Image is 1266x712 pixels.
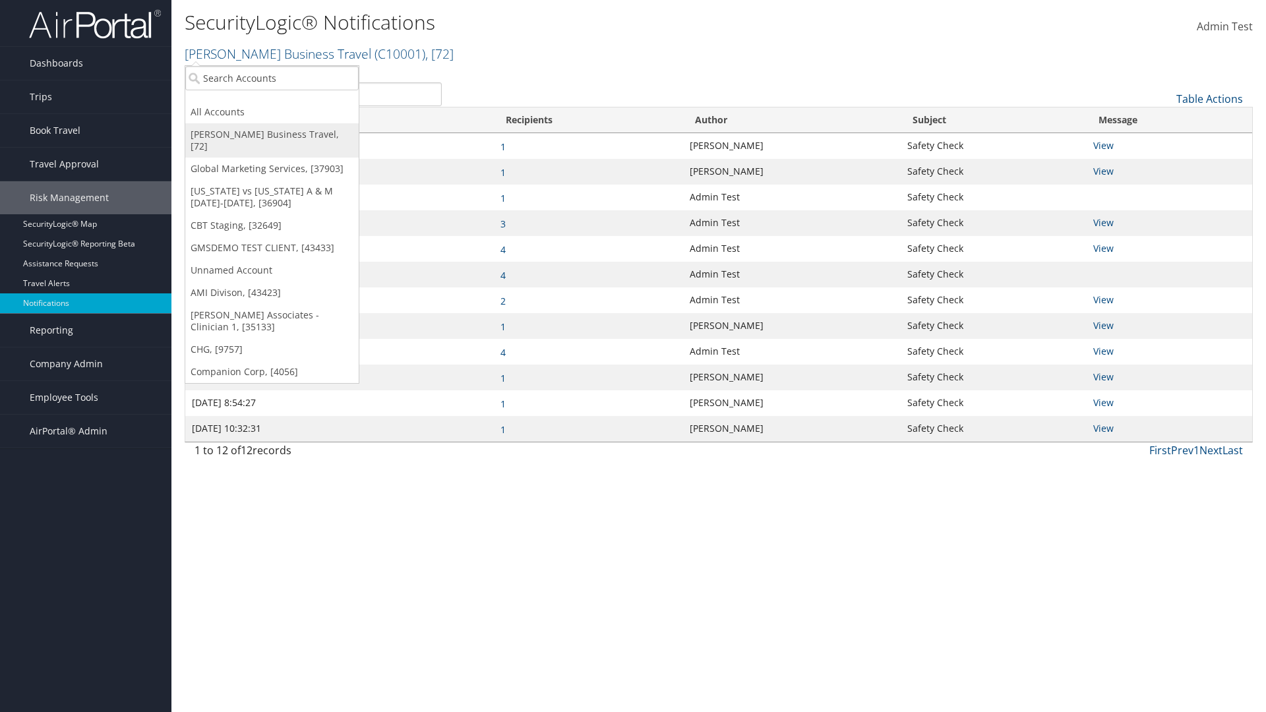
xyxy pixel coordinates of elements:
a: 1 [500,140,506,153]
td: Safety Check [901,390,1087,416]
a: View [1093,139,1114,152]
a: View [1093,371,1114,383]
a: Unnamed Account [185,259,359,282]
td: Admin Test [683,287,901,313]
td: [PERSON_NAME] [683,416,901,442]
a: 1 [1193,443,1199,458]
span: Admin Test [1197,19,1253,34]
span: Reporting [30,314,73,347]
span: 12 [241,443,253,458]
span: Risk Management [30,181,109,214]
a: 2 [500,295,506,307]
a: View [1093,396,1114,409]
td: Admin Test [683,262,901,287]
a: [US_STATE] vs [US_STATE] A & M [DATE]-[DATE], [36904] [185,180,359,214]
a: View [1093,216,1114,229]
td: [PERSON_NAME] [683,133,901,159]
a: 4 [500,269,506,282]
td: Safety Check [901,236,1087,262]
td: Safety Check [901,339,1087,365]
a: View [1093,422,1114,434]
span: Travel Approval [30,148,99,181]
td: Safety Check [901,133,1087,159]
span: Company Admin [30,347,103,380]
span: , [ 72 ] [425,45,454,63]
td: Safety Check [901,313,1087,339]
a: 1 [500,423,506,436]
td: Admin Test [683,185,901,210]
span: Employee Tools [30,381,98,414]
span: AirPortal® Admin [30,415,107,448]
td: Admin Test [683,210,901,236]
td: Safety Check [901,262,1087,287]
td: [DATE] 10:32:31 [185,416,494,442]
a: First [1149,443,1171,458]
td: [PERSON_NAME] [683,313,901,339]
a: View [1093,165,1114,177]
a: [PERSON_NAME] Business Travel, [72] [185,123,359,158]
a: 1 [500,166,506,179]
td: [PERSON_NAME] [683,365,901,390]
a: All Accounts [185,101,359,123]
img: airportal-logo.png [29,9,161,40]
td: Safety Check [901,210,1087,236]
a: Global Marketing Services, [37903] [185,158,359,180]
td: Safety Check [901,185,1087,210]
td: Safety Check [901,287,1087,313]
a: 1 [500,320,506,333]
a: Last [1222,443,1243,458]
a: View [1093,293,1114,306]
td: Safety Check [901,365,1087,390]
th: Author: activate to sort column ascending [683,107,901,133]
a: View [1093,319,1114,332]
a: View [1093,242,1114,254]
a: [PERSON_NAME] Business Travel [185,45,454,63]
th: Message: activate to sort column ascending [1087,107,1252,133]
td: [DATE] 8:54:27 [185,390,494,416]
a: 3 [500,218,506,230]
a: 1 [500,192,506,204]
a: [PERSON_NAME] Associates - Clinician 1, [35133] [185,304,359,338]
a: CHG, [9757] [185,338,359,361]
th: Recipients: activate to sort column ascending [494,107,683,133]
div: 1 to 12 of records [195,442,442,465]
span: ( C10001 ) [375,45,425,63]
a: 4 [500,243,506,256]
a: 4 [500,346,506,359]
span: Book Travel [30,114,80,147]
a: Table Actions [1176,92,1243,106]
td: Admin Test [683,339,901,365]
a: 1 [500,398,506,410]
td: [PERSON_NAME] [683,390,901,416]
h1: SecurityLogic® Notifications [185,9,897,36]
span: Trips [30,80,52,113]
a: Next [1199,443,1222,458]
td: [PERSON_NAME] [683,159,901,185]
a: View [1093,345,1114,357]
input: Search Accounts [185,66,359,90]
th: Subject: activate to sort column ascending [901,107,1087,133]
a: Prev [1171,443,1193,458]
td: Admin Test [683,236,901,262]
a: 1 [500,372,506,384]
td: Safety Check [901,416,1087,442]
a: AMI Divison, [43423] [185,282,359,304]
td: Safety Check [901,159,1087,185]
span: Dashboards [30,47,83,80]
a: Admin Test [1197,7,1253,47]
a: GMSDEMO TEST CLIENT, [43433] [185,237,359,259]
a: Companion Corp, [4056] [185,361,359,383]
a: CBT Staging, [32649] [185,214,359,237]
